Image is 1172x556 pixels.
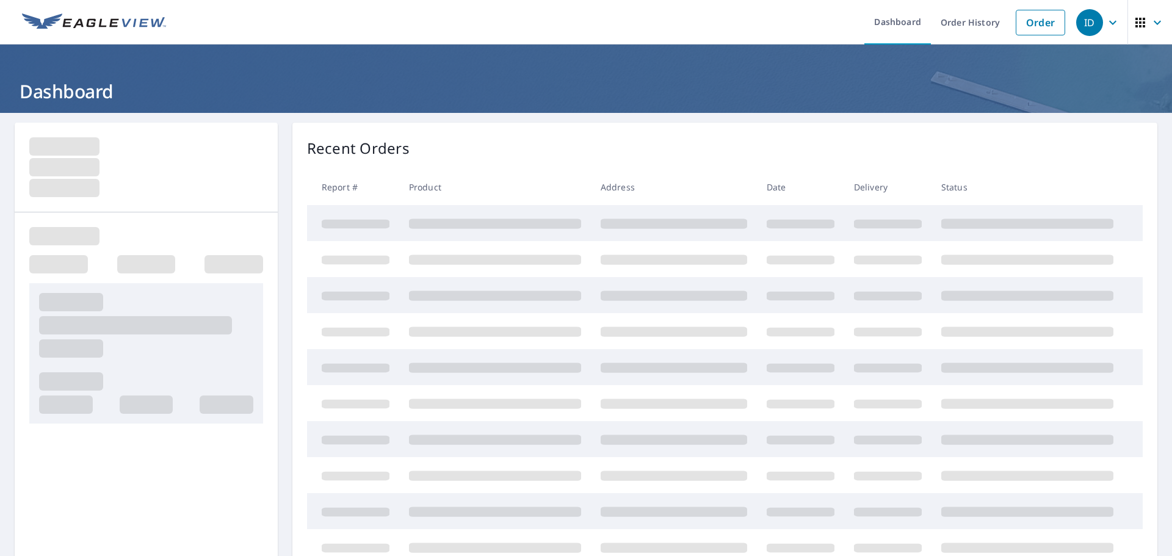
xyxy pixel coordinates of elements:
[307,137,410,159] p: Recent Orders
[399,169,591,205] th: Product
[844,169,931,205] th: Delivery
[1076,9,1103,36] div: ID
[307,169,399,205] th: Report #
[15,79,1157,104] h1: Dashboard
[591,169,757,205] th: Address
[757,169,844,205] th: Date
[931,169,1123,205] th: Status
[1016,10,1065,35] a: Order
[22,13,166,32] img: EV Logo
